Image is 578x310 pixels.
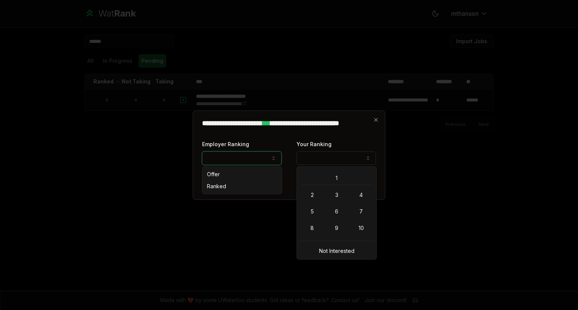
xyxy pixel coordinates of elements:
span: 8 [310,224,314,232]
span: 5 [311,208,314,215]
span: 4 [359,191,363,199]
span: 9 [335,224,338,232]
button: Contribute [202,177,243,191]
span: 10 [359,224,364,232]
span: 3 [335,191,338,199]
label: Your Ranking [297,141,332,147]
label: Employer Ranking [202,141,249,147]
span: 1 [336,174,338,182]
span: 2 [311,191,314,199]
span: Not Interested [319,247,354,255]
span: 7 [359,208,363,215]
span: 6 [335,208,338,215]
